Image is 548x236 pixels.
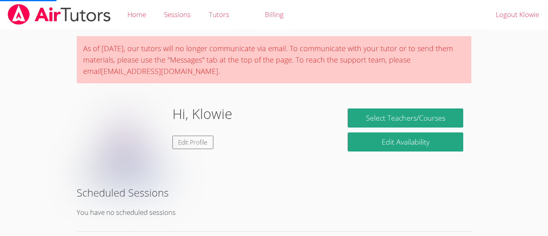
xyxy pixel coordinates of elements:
a: Edit Profile [172,136,214,149]
a: Select Teachers/Courses [348,108,463,128]
div: As of [DATE], our tutors will no longer communicate via email. To communicate with your tutor or ... [77,36,471,83]
h2: Scheduled Sessions [77,185,471,200]
img: default.png [85,104,166,185]
img: airtutors_banner-c4298cdbf04f3fff15de1276eac7730deb9818008684d7c2e4769d2f7ddbe033.png [7,4,112,25]
a: Edit Availability [348,132,463,152]
p: You have no scheduled sessions [77,207,471,219]
h1: Hi, Klowie [172,104,232,124]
